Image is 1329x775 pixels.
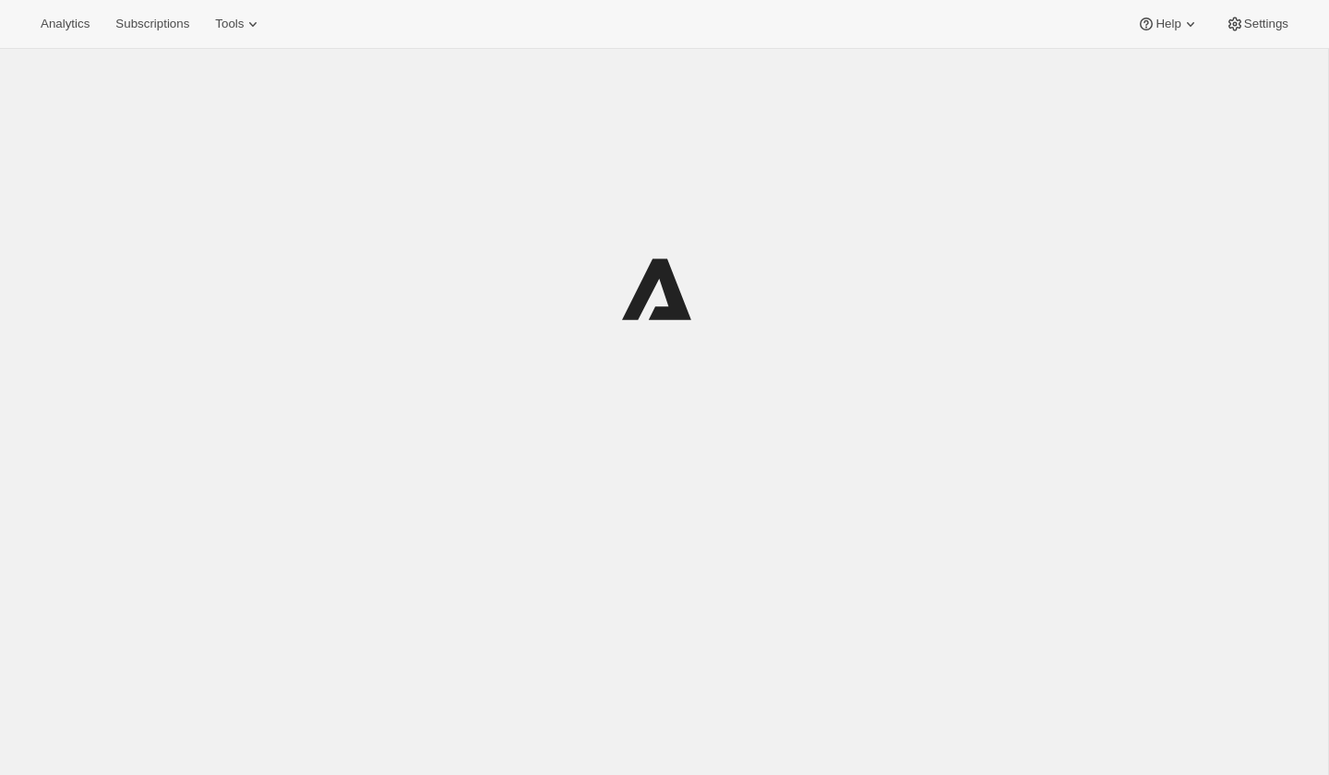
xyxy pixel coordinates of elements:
span: Settings [1244,17,1288,31]
button: Subscriptions [104,11,200,37]
button: Settings [1215,11,1299,37]
button: Tools [204,11,273,37]
span: Subscriptions [115,17,189,31]
span: Tools [215,17,244,31]
span: Analytics [41,17,90,31]
button: Analytics [30,11,101,37]
button: Help [1126,11,1210,37]
span: Help [1155,17,1180,31]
